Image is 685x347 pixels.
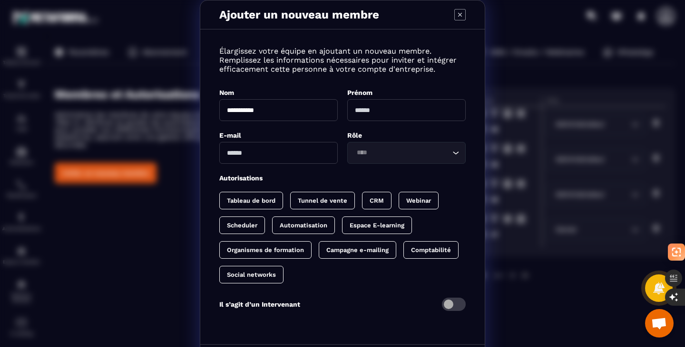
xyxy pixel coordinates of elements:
[219,8,379,21] p: Ajouter un nouveau membre
[411,246,451,253] p: Comptabilité
[219,300,300,308] p: Il s’agit d’un Intervenant
[227,271,276,278] p: Social networks
[280,222,327,229] p: Automatisation
[347,142,466,164] div: Search for option
[326,246,389,253] p: Campagne e-mailing
[219,47,466,74] p: Élargissez votre équipe en ajoutant un nouveau membre. Remplissez les informations nécessaires po...
[227,222,257,229] p: Scheduler
[219,174,263,182] label: Autorisations
[347,89,372,96] label: Prénom
[406,197,431,204] p: Webinar
[370,197,384,204] p: CRM
[353,148,450,158] input: Search for option
[347,131,362,139] label: Rôle
[219,131,241,139] label: E-mail
[219,89,234,96] label: Nom
[227,246,304,253] p: Organismes de formation
[645,309,674,338] a: Ouvrir le chat
[298,197,347,204] p: Tunnel de vente
[350,222,404,229] p: Espace E-learning
[227,197,275,204] p: Tableau de bord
